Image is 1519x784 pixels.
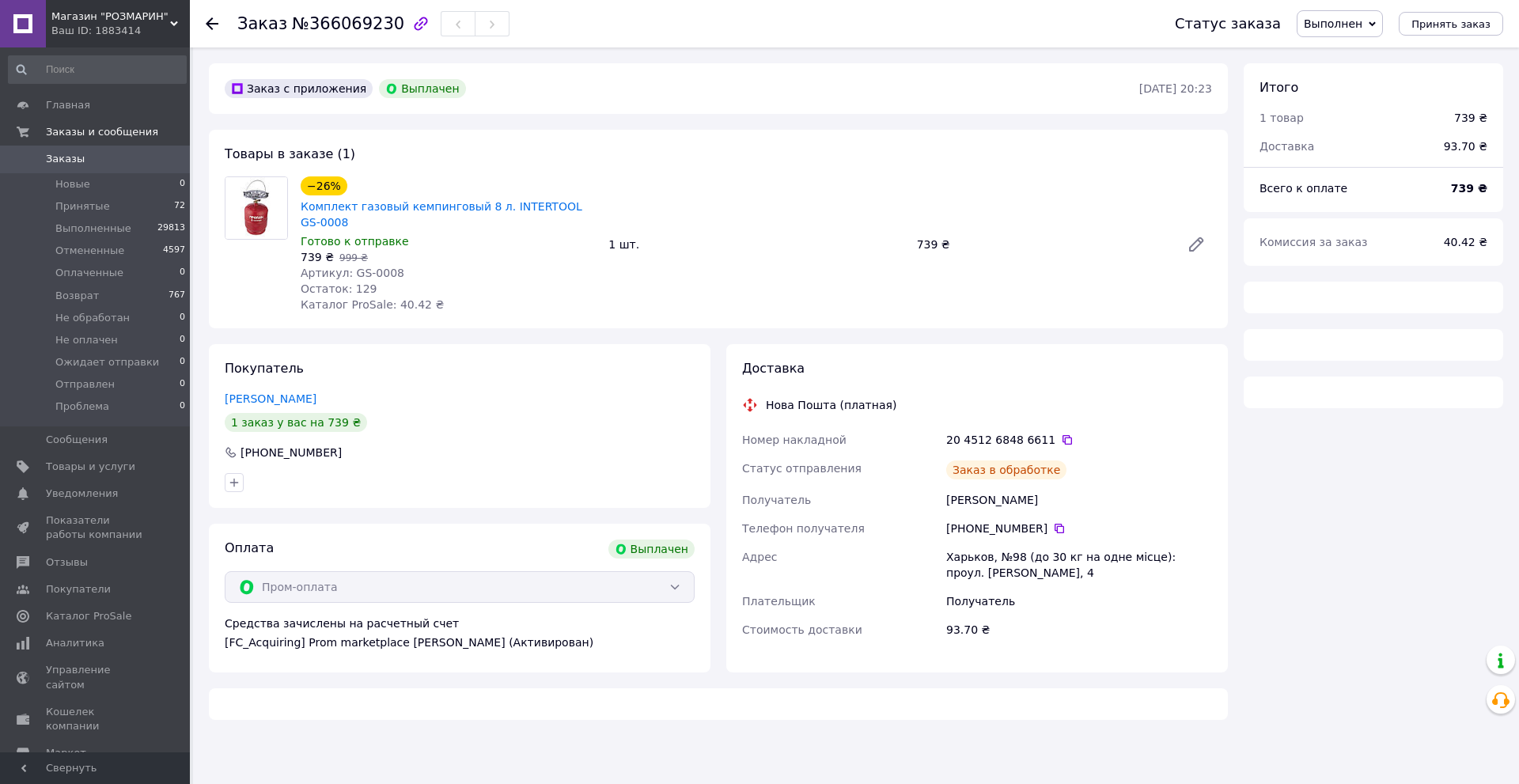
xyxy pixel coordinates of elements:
[51,9,170,24] span: Магазин "РОЗМАРИН"
[762,397,900,413] div: Нова Пошта (платная)
[55,311,130,325] span: Не обработан
[55,400,109,414] span: Проблема
[180,266,185,280] span: 0
[55,377,115,392] span: Отправлен
[169,289,185,303] span: 767
[943,486,1215,514] div: [PERSON_NAME]
[301,200,582,229] a: Комплект газовый кемпинговый 8 л. INTERTOOL GS-0008
[46,487,118,501] span: Уведомления
[301,176,347,195] div: −26%
[742,623,862,636] span: Стоимость доставки
[180,355,185,369] span: 0
[180,377,185,392] span: 0
[911,233,1174,256] div: 739 ₴
[946,432,1212,448] div: 20 4512 6848 6611
[1175,16,1281,32] div: Статус заказа
[943,587,1215,615] div: Получатель
[1260,112,1304,124] span: 1 товар
[1451,182,1487,195] b: 739 ₴
[55,266,123,280] span: Оплаченные
[55,177,90,191] span: Новые
[225,146,355,161] span: Товары в заказе (1)
[602,233,910,256] div: 1 шт.
[225,79,373,98] div: Заказ с приложения
[301,298,444,311] span: Каталог ProSale: 40.42 ₴
[742,434,847,446] span: Номер накладной
[1444,236,1487,248] span: 40.42 ₴
[180,311,185,325] span: 0
[225,177,287,239] img: Комплект газовый кемпинговый 8 л. INTERTOOL GS-0008
[946,521,1212,536] div: [PHONE_NUMBER]
[55,289,99,303] span: Возврат
[1399,12,1503,36] button: Принять заказ
[55,244,124,258] span: Отмененные
[46,98,90,112] span: Главная
[46,636,104,650] span: Аналитика
[301,251,334,263] span: 739 ₴
[225,540,274,555] span: Оплата
[237,14,287,33] span: Заказ
[742,595,816,608] span: Плательщик
[1434,129,1497,164] div: 93.70 ₴
[206,16,218,32] div: Вернуться назад
[742,522,865,535] span: Телефон получателя
[225,615,695,650] div: Средства зачислены на расчетный счет
[1180,229,1212,260] a: Редактировать
[1139,82,1212,95] time: [DATE] 20:23
[225,361,304,376] span: Покупатель
[742,494,811,506] span: Получатель
[174,199,185,214] span: 72
[1260,236,1368,248] span: Комиссия за заказ
[379,79,465,98] div: Выплачен
[180,177,185,191] span: 0
[1411,18,1491,30] span: Принять заказ
[742,361,805,376] span: Доставка
[946,460,1066,479] div: Заказ в обработке
[46,746,86,760] span: Маркет
[8,55,187,84] input: Поиск
[55,333,118,347] span: Не оплачен
[1260,182,1347,195] span: Всего к оплате
[225,392,316,405] a: [PERSON_NAME]
[46,433,108,447] span: Сообщения
[943,543,1215,587] div: Харьков, №98 (до 30 кг на одне місце): проул. [PERSON_NAME], 4
[608,540,695,559] div: Выплачен
[46,152,85,166] span: Заказы
[46,582,111,597] span: Покупатели
[55,222,131,236] span: Выполненные
[301,282,377,295] span: Остаток: 129
[742,551,777,563] span: Адрес
[1454,110,1487,126] div: 739 ₴
[55,199,110,214] span: Принятые
[51,24,190,38] div: Ваш ID: 1883414
[180,400,185,414] span: 0
[55,355,159,369] span: Ожидает отправки
[1260,80,1298,95] span: Итого
[46,609,131,623] span: Каталог ProSale
[225,634,695,650] div: [FC_Acquiring] Prom marketplace [PERSON_NAME] (Активирован)
[292,14,404,33] span: №366069230
[1304,17,1362,30] span: Выполнен
[180,333,185,347] span: 0
[163,244,185,258] span: 4597
[742,462,862,475] span: Статус отправления
[46,513,146,542] span: Показатели работы компании
[1260,140,1314,153] span: Доставка
[46,705,146,733] span: Кошелек компании
[46,460,135,474] span: Товары и услуги
[157,222,185,236] span: 29813
[225,413,367,432] div: 1 заказ у вас на 739 ₴
[301,267,404,279] span: Артикул: GS-0008
[943,615,1215,644] div: 93.70 ₴
[46,555,88,570] span: Отзывы
[339,252,368,263] span: 999 ₴
[301,235,409,248] span: Готово к отправке
[46,125,158,139] span: Заказы и сообщения
[239,445,343,460] div: [PHONE_NUMBER]
[46,663,146,691] span: Управление сайтом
